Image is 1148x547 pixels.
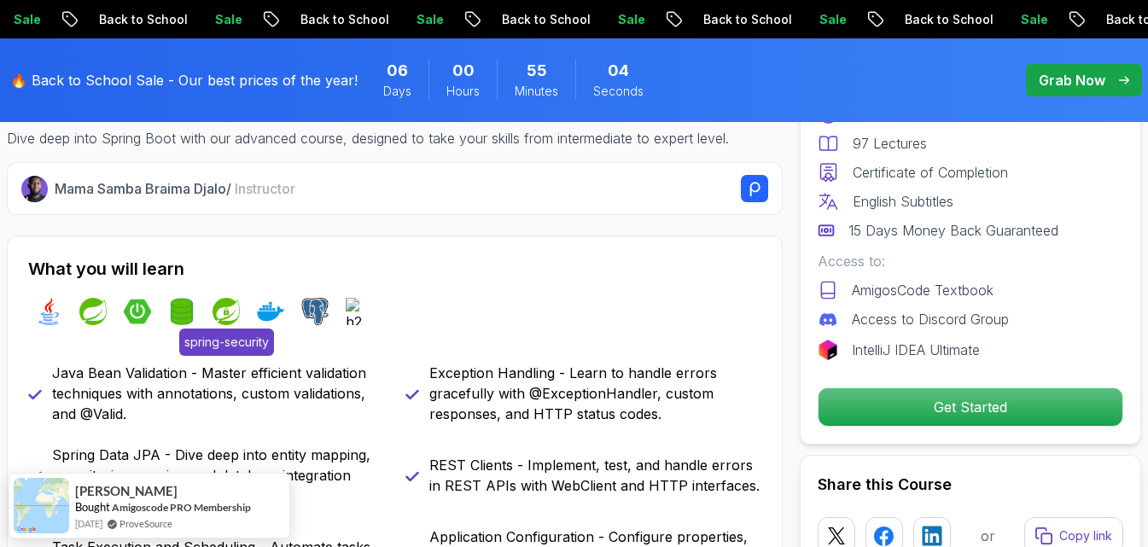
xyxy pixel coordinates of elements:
[387,59,408,83] span: 6 Days
[1039,70,1105,90] p: Grab Now
[398,11,452,28] p: Sale
[515,83,558,100] span: Minutes
[282,11,398,28] p: Back to School
[852,340,980,360] p: IntelliJ IDEA Ultimate
[79,298,107,325] img: spring logo
[853,133,927,154] p: 97 Lectures
[21,176,48,202] img: Nelson Djalo
[383,83,411,100] span: Days
[55,178,295,199] p: Mama Samba Braima Djalo /
[429,363,762,424] p: Exception Handling - Learn to handle errors gracefully with @ExceptionHandler, custom responses, ...
[52,363,385,424] p: Java Bean Validation - Master efficient validation techniques with annotations, custom validation...
[7,128,729,148] p: Dive deep into Spring Boot with our advanced course, designed to take your skills from intermedia...
[168,298,195,325] img: spring-data-jpa logo
[346,298,373,325] img: h2 logo
[483,11,599,28] p: Back to School
[429,455,762,496] p: REST Clients - Implement, test, and handle errors in REST APIs with WebClient and HTTP interfaces.
[848,220,1058,241] p: 15 Days Money Back Guaranteed
[685,11,801,28] p: Back to School
[75,516,102,531] span: [DATE]
[446,83,480,100] span: Hours
[599,11,654,28] p: Sale
[886,11,1002,28] p: Back to School
[179,329,274,356] span: spring-security
[818,340,838,360] img: jetbrains logo
[819,388,1122,426] p: Get Started
[527,59,547,83] span: 55 Minutes
[112,501,251,514] a: Amigoscode PRO Membership
[196,11,251,28] p: Sale
[1002,11,1057,28] p: Sale
[10,70,358,90] p: 🔥 Back to School Sale - Our best prices of the year!
[981,526,995,546] p: or
[608,59,629,83] span: 4 Seconds
[213,298,240,325] img: spring-security logo
[852,309,1009,329] p: Access to Discord Group
[35,298,62,325] img: java logo
[235,180,295,197] span: Instructor
[80,11,196,28] p: Back to School
[452,59,475,83] span: 0 Hours
[124,298,151,325] img: spring-boot logo
[28,257,761,281] h2: What you will learn
[593,83,644,100] span: Seconds
[853,162,1008,183] p: Certificate of Completion
[1059,527,1112,544] p: Copy link
[818,473,1123,497] h2: Share this Course
[75,484,178,498] span: [PERSON_NAME]
[14,478,69,533] img: provesource social proof notification image
[257,298,284,325] img: docker logo
[853,191,953,212] p: English Subtitles
[52,445,385,506] p: Spring Data JPA - Dive deep into entity mapping, repositories, queries, and database integration ...
[818,251,1123,271] p: Access to:
[852,280,994,300] p: AmigosCode Textbook
[119,516,172,531] a: ProveSource
[75,500,110,514] span: Bought
[801,11,855,28] p: Sale
[301,298,329,325] img: postgres logo
[818,387,1123,427] button: Get Started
